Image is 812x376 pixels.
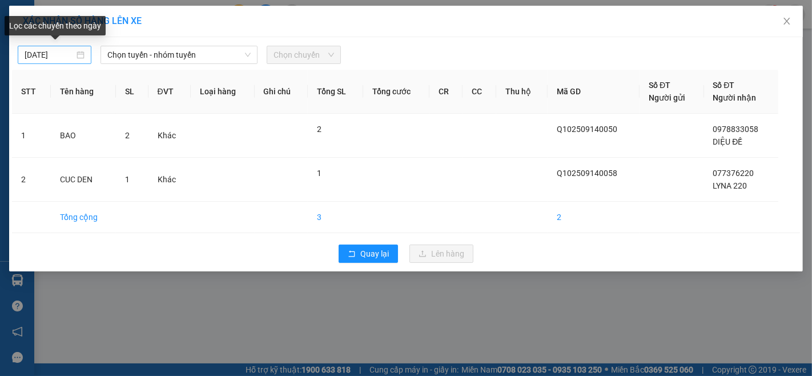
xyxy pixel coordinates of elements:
span: Chọn chuyến [274,46,333,63]
th: CR [429,70,463,114]
th: Tổng cước [363,70,429,114]
span: environment [79,63,87,71]
input: 14/09/2025 [25,49,74,61]
th: Ghi chú [255,70,308,114]
span: 2 [317,125,321,134]
span: Số ĐT [649,81,670,90]
td: Khác [148,158,191,202]
b: [STREET_ADDRESS] [79,75,150,85]
span: down [244,51,251,58]
td: 1 [12,114,51,158]
td: 3 [308,202,363,233]
span: Người gửi [649,93,685,102]
th: ĐVT [148,70,191,114]
th: Tên hàng [51,70,116,114]
td: Tổng cộng [51,202,116,233]
td: BAO [51,114,116,158]
th: STT [12,70,51,114]
span: DIỆU ĐẾ [713,137,743,146]
span: Q102509140050 [557,125,617,134]
td: 2 [12,158,51,202]
button: uploadLên hàng [409,245,473,263]
th: CC [463,70,496,114]
div: Lọc các chuyến theo ngày [5,16,106,35]
span: rollback [348,250,356,259]
span: Chọn tuyến - nhóm tuyến [107,46,251,63]
td: Khác [148,114,191,158]
span: environment [6,63,14,71]
td: 2 [548,202,640,233]
span: Số ĐT [713,81,735,90]
span: 1 [125,175,130,184]
th: Loại hàng [191,70,254,114]
button: rollbackQuay lại [339,245,398,263]
span: Quay lại [360,247,389,260]
span: Q102509140058 [557,169,617,178]
span: LYNA 220 [713,181,747,190]
b: [STREET_ADDRESS] [6,75,77,85]
th: Thu hộ [496,70,548,114]
td: CUC DEN [51,158,116,202]
th: SL [116,70,148,114]
li: [PERSON_NAME] [6,6,166,27]
span: 0978833058 [713,125,759,134]
button: Close [771,6,803,38]
span: 2 [125,131,130,140]
th: Mã GD [548,70,640,114]
span: 1 [317,169,321,178]
span: 077376220 [713,169,754,178]
span: close [782,17,791,26]
span: Người nhận [713,93,757,102]
th: Tổng SL [308,70,363,114]
li: VP Quận 10 [6,49,79,61]
li: VP Phnôm Pênh [79,49,152,61]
